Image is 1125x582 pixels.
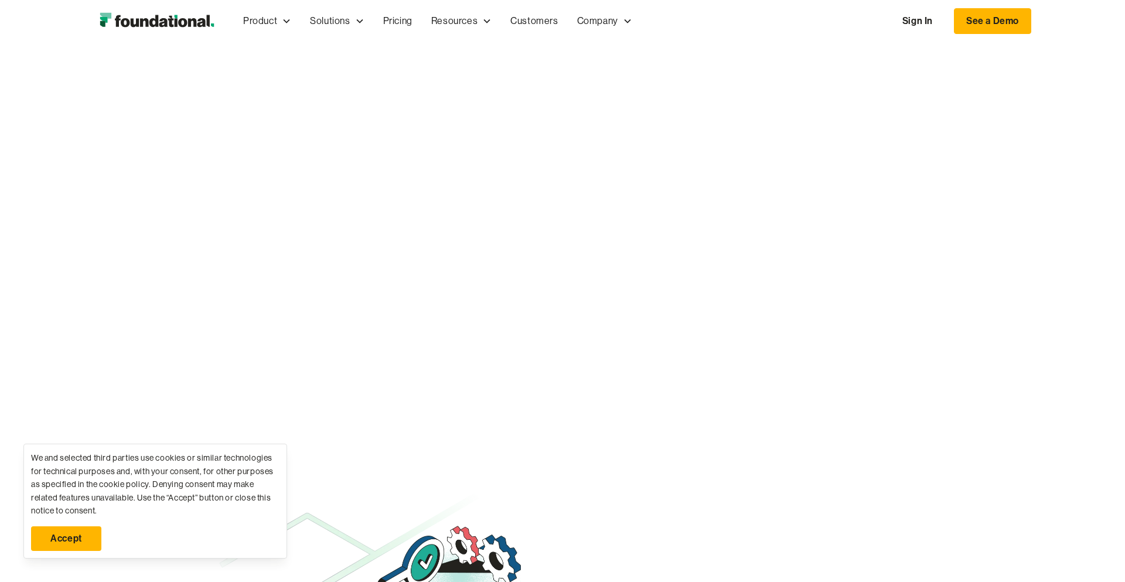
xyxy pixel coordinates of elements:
[577,13,618,29] div: Company
[94,9,220,33] a: home
[431,13,478,29] div: Resources
[94,9,220,33] img: Foundational Logo
[31,451,279,517] div: We and selected third parties use cookies or similar technologies for technical purposes and, wit...
[422,2,501,40] div: Resources
[310,13,350,29] div: Solutions
[31,526,101,551] a: Accept
[501,2,567,40] a: Customers
[234,2,301,40] div: Product
[568,2,642,40] div: Company
[891,9,945,33] a: Sign In
[1066,526,1125,582] iframe: Chat Widget
[301,2,373,40] div: Solutions
[243,13,277,29] div: Product
[954,8,1031,34] a: See a Demo
[374,2,422,40] a: Pricing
